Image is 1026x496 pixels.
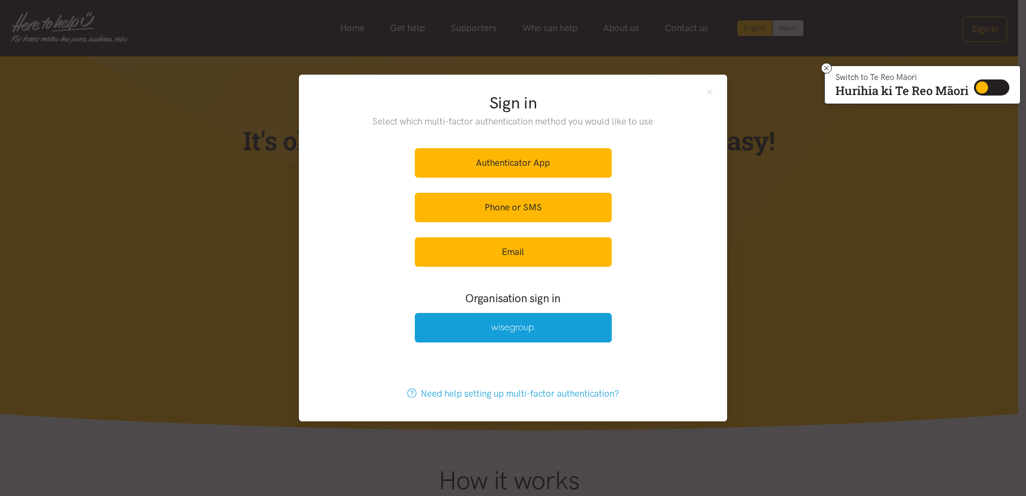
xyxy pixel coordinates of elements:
p: Switch to Te Reo Māori [836,74,969,81]
img: Wise Group [491,324,535,333]
a: Email [415,237,612,267]
h2: Sign in [351,92,676,114]
p: Hurihia ki Te Reo Māori [836,86,969,96]
button: Close [705,87,714,97]
h3: Organisation sign in [385,290,641,306]
a: Need help setting up multi-factor authentication? [396,379,631,409]
p: Select which multi-factor authentication method you would like to use [351,114,676,129]
a: Authenticator App [415,148,612,178]
a: Phone or SMS [415,193,612,222]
